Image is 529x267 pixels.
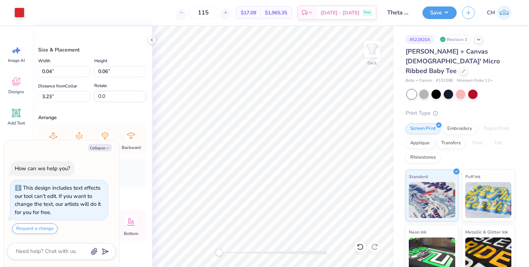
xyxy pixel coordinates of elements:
[438,35,471,44] div: Revision 2
[367,60,377,66] div: Back
[12,223,58,234] button: Request a change
[38,56,50,65] label: Width
[465,228,508,236] span: Metallic & Glitter Ink
[94,81,107,90] label: Rotate
[88,144,112,151] button: Collapse
[443,123,477,134] div: Embroidery
[265,9,287,17] span: $1,965.35
[409,182,455,218] img: Standard
[409,173,428,180] span: Standard
[406,35,434,44] div: # 522820A
[487,9,495,17] span: CM
[216,249,223,256] div: Accessibility label
[8,120,25,126] span: Add Text
[406,78,432,84] span: Bella + Canvas
[38,114,146,121] div: Arrange
[38,82,77,90] label: Distance from Collar
[15,184,101,216] div: This design includes text effects our tool can't edit. If you want to change the text, our artist...
[406,138,434,149] div: Applique
[422,6,457,19] button: Save
[457,78,493,84] span: Minimum Order: 12 +
[467,138,488,149] div: Vinyl
[490,138,507,149] div: Foil
[406,123,440,134] div: Screen Print
[241,9,256,17] span: $17.09
[484,5,515,20] a: CM
[409,228,426,236] span: Neon Ink
[436,78,453,84] span: # 1010BE
[437,138,465,149] div: Transfers
[15,165,70,172] div: How can we help you?
[8,89,24,95] span: Designs
[406,109,515,117] div: Print Type
[406,47,500,75] span: [PERSON_NAME] + Canvas [DEMOGRAPHIC_DATA]' Micro Ribbed Baby Tee
[406,152,440,163] div: Rhinestones
[364,10,371,15] span: Free
[365,42,379,56] img: Back
[382,5,417,20] input: Untitled Design
[38,46,146,54] div: Size & Placement
[94,56,107,65] label: Height
[497,5,511,20] img: Camryn Michael
[465,182,512,218] img: Puff Ink
[122,145,141,150] span: Backward
[479,123,514,134] div: Digital Print
[124,231,138,236] span: Bottom
[189,6,217,19] input: – –
[8,58,25,63] span: Image AI
[321,9,360,17] span: [DATE] - [DATE]
[465,173,480,180] span: Puff Ink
